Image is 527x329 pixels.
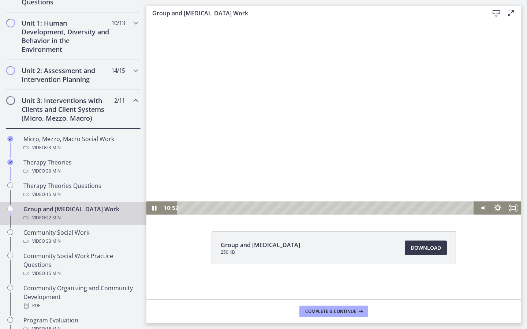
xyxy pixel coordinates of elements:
[7,136,13,142] i: Completed
[45,237,61,246] span: · 33 min
[45,190,61,199] span: · 15 min
[23,181,138,199] div: Therapy Theories Questions
[22,96,111,122] h2: Unit 3: Interventions with Clients and Client Systems (Micro, Mezzo, Macro)
[328,197,344,211] button: Mute
[23,284,138,310] div: Community Organizing and Community Development
[152,9,477,18] h3: Group and [MEDICAL_DATA] Work
[114,96,125,105] span: 2 / 11
[221,249,300,255] span: 250 KB
[23,237,138,246] div: Video
[23,135,138,152] div: Micro, Mezzo, Macro Social Work
[45,143,61,152] span: · 23 min
[23,252,138,278] div: Community Social Work Practice Questions
[22,66,111,84] h2: Unit 2: Assessment and Intervention Planning
[359,197,375,211] button: Fullscreen
[23,143,138,152] div: Video
[405,241,447,255] a: Download
[23,167,138,175] div: Video
[45,213,61,222] span: · 22 min
[7,159,13,165] i: Completed
[23,269,138,278] div: Video
[22,19,111,54] h2: Unit 1: Human Development, Diversity and Behavior in the Environment
[23,205,138,222] div: Group and [MEDICAL_DATA] Work
[23,228,138,246] div: Community Social Work
[299,306,368,317] button: Complete & continue
[221,241,300,249] span: Group and [MEDICAL_DATA]
[23,190,138,199] div: Video
[411,243,441,252] span: Download
[23,301,138,310] div: PDF
[344,197,359,211] button: Show settings menu
[305,309,356,314] span: Complete & continue
[45,269,61,278] span: · 15 min
[111,19,125,27] span: 10 / 13
[23,158,138,175] div: Therapy Theories
[111,66,125,75] span: 14 / 15
[146,4,521,215] iframe: Video Lesson
[45,167,61,175] span: · 30 min
[23,213,138,222] div: Video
